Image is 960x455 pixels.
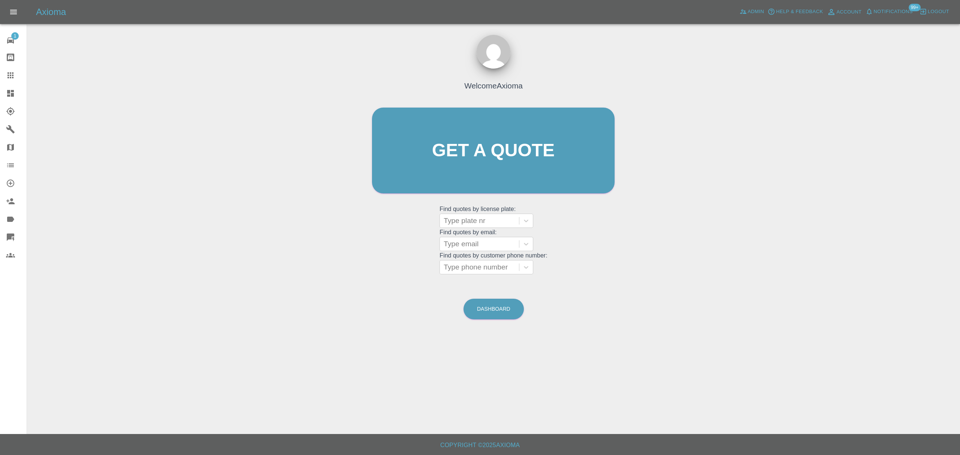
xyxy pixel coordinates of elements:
h4: Welcome Axioma [464,80,523,91]
a: Admin [738,6,766,18]
img: ... [477,35,510,69]
button: Logout [918,6,951,18]
button: Open drawer [4,3,22,21]
span: 1 [11,32,19,40]
a: Dashboard [463,299,524,319]
grid: Find quotes by license plate: [439,206,547,228]
grid: Find quotes by email: [439,229,547,251]
grid: Find quotes by customer phone number: [439,252,547,274]
a: Get a quote [372,108,615,193]
span: Notifications [874,7,913,16]
button: Notifications [864,6,915,18]
span: Help & Feedback [776,7,823,16]
a: Account [825,6,864,18]
button: Help & Feedback [766,6,825,18]
span: Logout [928,7,949,16]
h6: Copyright © 2025 Axioma [6,440,954,451]
h5: Axioma [36,6,66,18]
span: Admin [748,7,764,16]
span: 99+ [909,4,921,11]
span: Account [837,8,862,16]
